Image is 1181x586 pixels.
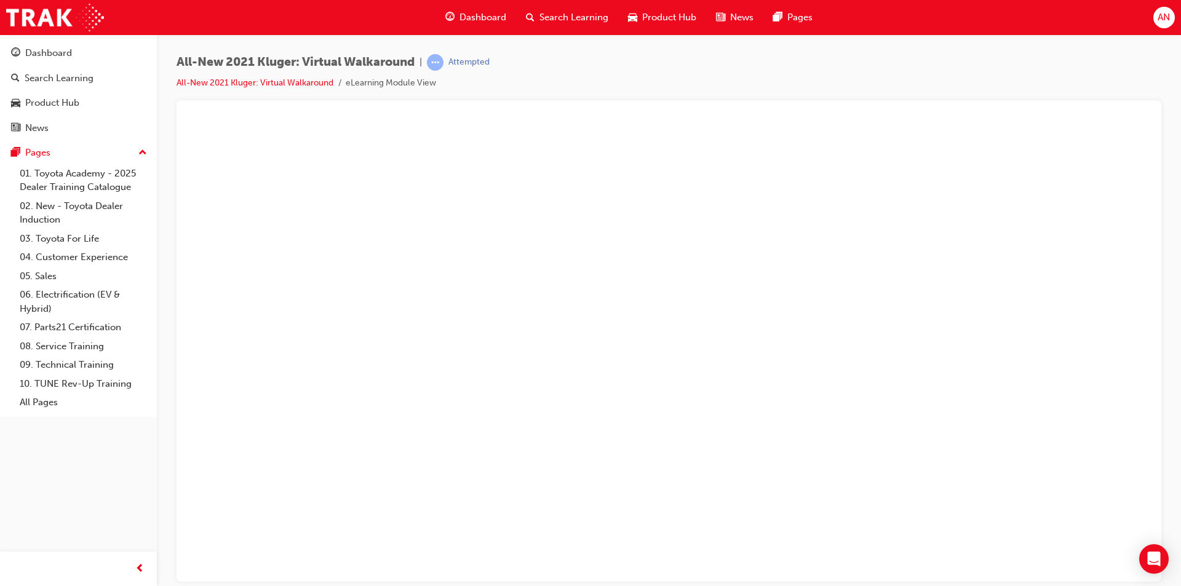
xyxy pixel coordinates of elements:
[516,5,618,30] a: search-iconSearch Learning
[427,54,443,71] span: learningRecordVerb_ATTEMPT-icon
[420,55,422,69] span: |
[763,5,822,30] a: pages-iconPages
[5,42,152,65] a: Dashboard
[706,5,763,30] a: news-iconNews
[11,48,20,59] span: guage-icon
[539,10,608,25] span: Search Learning
[5,39,152,141] button: DashboardSearch LearningProduct HubNews
[25,46,72,60] div: Dashboard
[15,318,152,337] a: 07. Parts21 Certification
[730,10,754,25] span: News
[445,10,455,25] span: guage-icon
[15,374,152,394] a: 10. TUNE Rev-Up Training
[5,117,152,140] a: News
[526,10,535,25] span: search-icon
[15,197,152,229] a: 02. New - Toyota Dealer Induction
[15,337,152,356] a: 08. Service Training
[177,55,415,69] span: All-New 2021 Kluger: Virtual Walkaround
[11,148,20,159] span: pages-icon
[5,67,152,90] a: Search Learning
[346,76,436,90] li: eLearning Module View
[628,10,637,25] span: car-icon
[716,10,725,25] span: news-icon
[15,285,152,318] a: 06. Electrification (EV & Hybrid)
[1153,7,1175,28] button: AN
[773,10,782,25] span: pages-icon
[1158,10,1170,25] span: AN
[25,71,93,85] div: Search Learning
[11,73,20,84] span: search-icon
[11,123,20,134] span: news-icon
[177,77,333,88] a: All-New 2021 Kluger: Virtual Walkaround
[618,5,706,30] a: car-iconProduct Hub
[448,57,490,68] div: Attempted
[15,164,152,197] a: 01. Toyota Academy - 2025 Dealer Training Catalogue
[15,393,152,412] a: All Pages
[15,229,152,248] a: 03. Toyota For Life
[135,561,145,577] span: prev-icon
[787,10,813,25] span: Pages
[5,141,152,164] button: Pages
[459,10,506,25] span: Dashboard
[11,98,20,109] span: car-icon
[25,121,49,135] div: News
[1139,544,1169,574] div: Open Intercom Messenger
[25,146,50,160] div: Pages
[15,355,152,374] a: 09. Technical Training
[15,267,152,286] a: 05. Sales
[25,96,79,110] div: Product Hub
[6,4,104,31] img: Trak
[5,92,152,114] a: Product Hub
[642,10,696,25] span: Product Hub
[138,145,147,161] span: up-icon
[15,248,152,267] a: 04. Customer Experience
[435,5,516,30] a: guage-iconDashboard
